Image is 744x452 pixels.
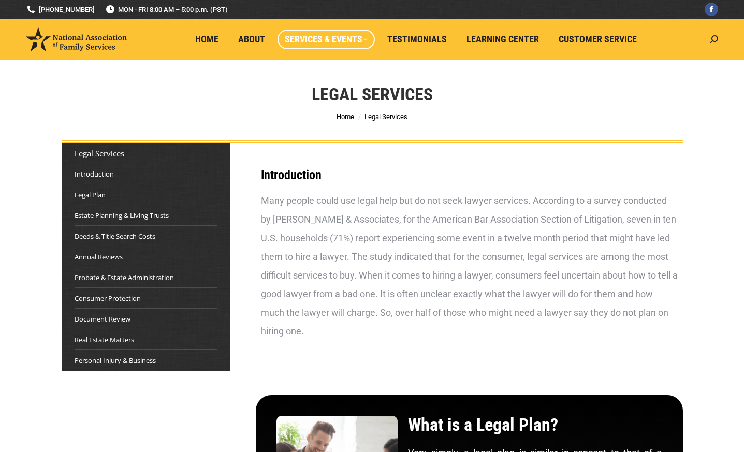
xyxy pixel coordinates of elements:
[75,189,106,200] a: Legal Plan
[261,192,678,341] div: Many people could use legal help but do not seek lawyer services. According to a survey conducted...
[559,34,637,45] span: Customer Service
[238,34,265,45] span: About
[466,34,539,45] span: Learning Center
[312,83,433,106] h1: Legal Services
[364,113,407,121] span: Legal Services
[75,169,114,179] a: Introduction
[75,272,174,283] a: Probate & Estate Administration
[75,314,130,324] a: Document Review
[551,30,644,49] a: Customer Service
[75,148,217,158] div: Legal Services
[459,30,546,49] a: Learning Center
[188,30,226,49] a: Home
[75,334,134,345] a: Real Estate Matters
[337,113,354,121] a: Home
[105,5,228,14] span: MON - FRI 8:00 AM – 5:00 p.m. (PST)
[387,34,447,45] span: Testimonials
[261,169,678,181] h3: Introduction
[380,30,454,49] a: Testimonials
[195,34,218,45] span: Home
[75,210,169,221] a: Estate Planning & Living Trusts
[75,252,123,262] a: Annual Reviews
[285,34,368,45] span: Services & Events
[75,355,156,366] a: Personal Injury & Business
[26,27,127,51] img: National Association of Family Services
[26,5,95,14] a: [PHONE_NUMBER]
[408,416,662,433] h2: What is a Legal Plan?
[231,30,272,49] a: About
[705,3,718,16] a: Facebook page opens in new window
[75,293,141,303] a: Consumer Protection
[75,231,155,241] a: Deeds & Title Search Costs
